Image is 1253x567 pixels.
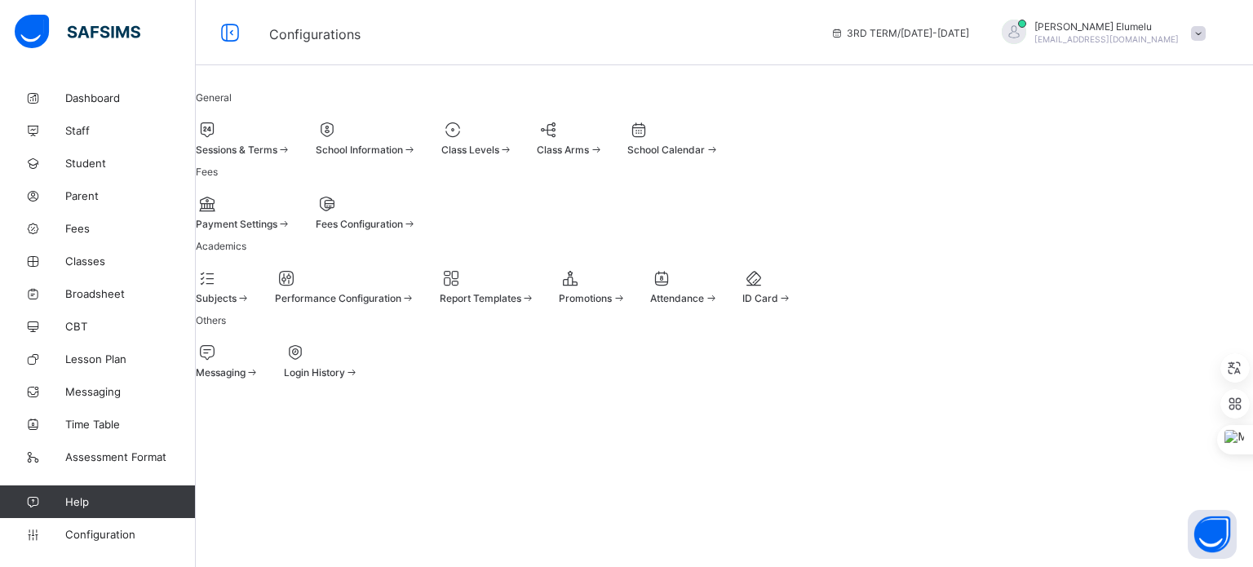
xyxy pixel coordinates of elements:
img: safsims [15,15,140,49]
span: Fees Configuration [316,218,403,230]
div: Fees Configuration [316,194,417,230]
div: Performance Configuration [275,268,415,304]
span: Configuration [65,528,195,541]
div: Promotions [559,268,626,304]
div: Payment Settings [196,194,291,230]
div: Report Templates [440,268,535,304]
div: Subjects [196,268,250,304]
span: Class Arms [537,144,589,156]
span: Help [65,495,195,508]
span: School Calendar [627,144,705,156]
div: PaulElumelu [985,20,1214,47]
div: ID Card [742,268,792,304]
span: Class Levels [441,144,499,156]
span: Performance Configuration [275,292,401,304]
span: session/term information [830,27,969,39]
span: Attendance [650,292,704,304]
span: Assessment Format [65,450,196,463]
button: Open asap [1188,510,1237,559]
span: Academics [196,240,246,252]
span: Messaging [196,366,246,379]
span: ID Card [742,292,778,304]
span: Parent [65,189,196,202]
span: Staff [65,124,196,137]
span: Others [196,314,226,326]
span: Fees [65,222,196,235]
span: Lesson Plan [65,352,196,365]
span: [EMAIL_ADDRESS][DOMAIN_NAME] [1034,34,1179,44]
span: Report Templates [440,292,521,304]
div: Attendance [650,268,718,304]
div: Sessions & Terms [196,120,291,156]
span: Promotions [559,292,612,304]
div: Class Arms [537,120,603,156]
div: School Calendar [627,120,719,156]
span: Sessions & Terms [196,144,277,156]
span: Payment Settings [196,218,277,230]
span: School Information [316,144,403,156]
span: Student [65,157,196,170]
div: School Information [316,120,417,156]
span: Broadsheet [65,287,196,300]
span: Subjects [196,292,237,304]
div: Messaging [196,343,259,379]
div: Class Levels [441,120,513,156]
span: Dashboard [65,91,196,104]
span: [PERSON_NAME] Elumelu [1034,20,1179,33]
span: Time Table [65,418,196,431]
div: Login History [284,343,359,379]
span: Messaging [65,385,196,398]
span: Configurations [269,26,361,42]
span: Classes [65,255,196,268]
span: CBT [65,320,196,333]
span: General [196,91,232,104]
span: Fees [196,166,218,178]
span: Login History [284,366,345,379]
